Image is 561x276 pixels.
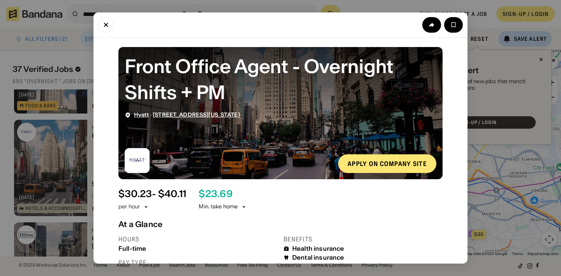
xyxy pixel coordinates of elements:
[292,254,344,261] div: Dental insurance
[134,111,149,118] span: Hyatt
[199,189,232,200] div: $ 23.69
[118,245,277,252] div: Full-time
[292,263,344,271] div: Vision insurance
[153,111,240,118] span: [STREET_ADDRESS][US_STATE]
[125,148,150,173] img: Hyatt logo
[125,53,436,105] div: Front Office Agent - Overnight Shifts + PM
[118,203,140,211] div: per hour
[118,220,443,229] div: At a Glance
[98,17,114,33] button: Close
[118,259,277,267] div: Pay type
[292,245,344,252] div: Health insurance
[199,203,247,211] div: Min. take home
[348,161,427,167] div: Apply on company site
[118,235,277,243] div: Hours
[134,112,240,118] div: ·
[118,189,186,200] div: $ 30.23 - $40.11
[284,235,443,243] div: Benefits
